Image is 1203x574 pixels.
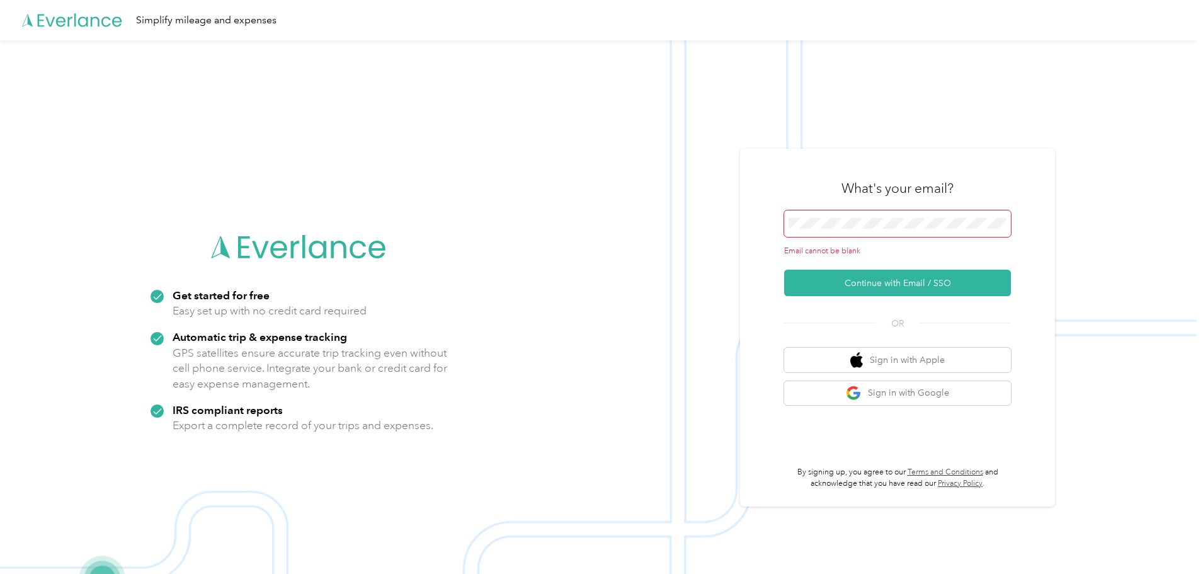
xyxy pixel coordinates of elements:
[908,468,983,477] a: Terms and Conditions
[173,289,270,302] strong: Get started for free
[173,345,448,392] p: GPS satellites ensure accurate trip tracking even without cell phone service. Integrate your bank...
[875,317,920,330] span: OR
[784,381,1011,406] button: google logoSign in with Google
[173,418,433,433] p: Export a complete record of your trips and expenses.
[850,352,863,368] img: apple logo
[173,303,367,319] p: Easy set up with no credit card required
[784,467,1011,489] p: By signing up, you agree to our and acknowledge that you have read our .
[784,270,1011,296] button: Continue with Email / SSO
[846,386,862,401] img: google logo
[136,13,277,28] div: Simplify mileage and expenses
[841,180,954,197] h3: What's your email?
[938,479,983,488] a: Privacy Policy
[784,348,1011,372] button: apple logoSign in with Apple
[784,246,1011,257] div: Email cannot be blank
[173,330,347,343] strong: Automatic trip & expense tracking
[173,403,283,416] strong: IRS compliant reports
